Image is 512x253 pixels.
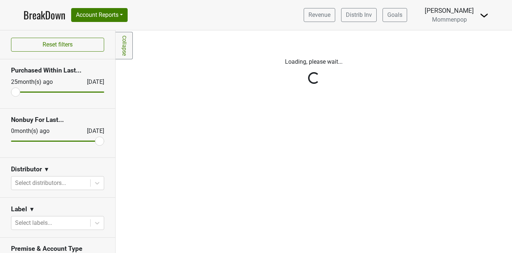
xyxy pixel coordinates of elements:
[71,8,128,22] button: Account Reports
[121,57,506,66] p: Loading, please wait...
[304,8,335,22] a: Revenue
[23,7,65,23] a: BreakDown
[383,8,407,22] a: Goals
[425,6,474,15] div: [PERSON_NAME]
[116,32,133,59] a: Collapse
[432,16,467,23] span: Mommenpop
[341,8,377,22] a: Distrib Inv
[480,11,489,20] img: Dropdown Menu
